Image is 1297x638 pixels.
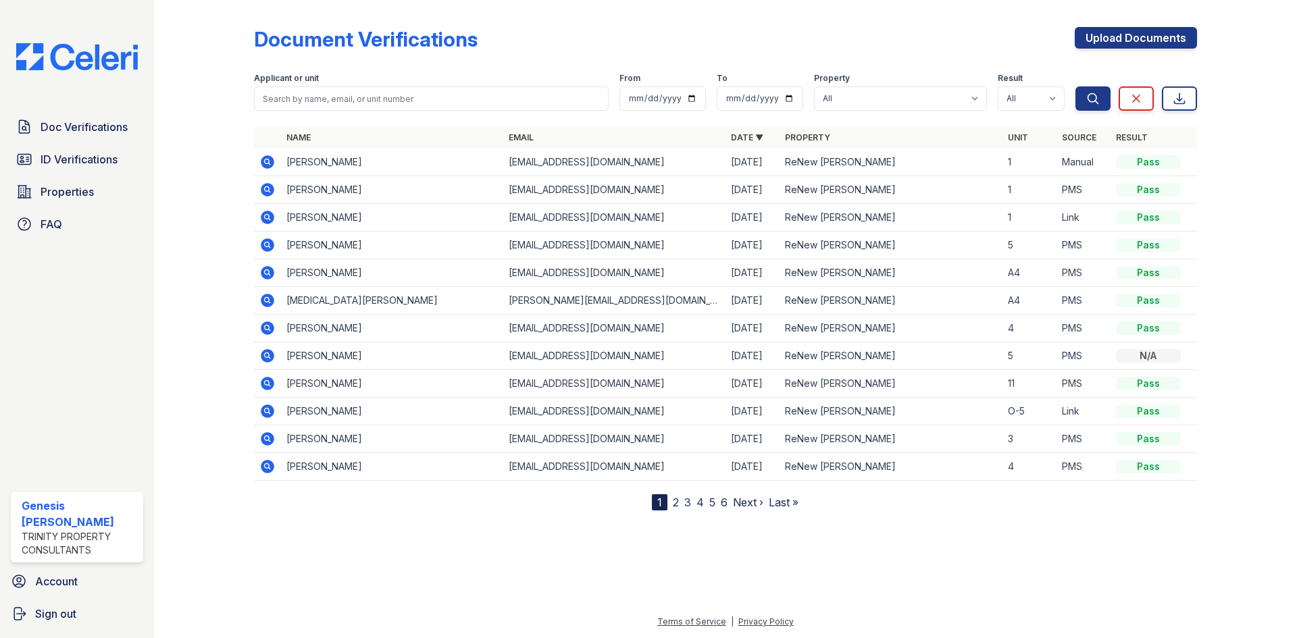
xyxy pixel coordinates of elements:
[5,43,149,70] img: CE_Logo_Blue-a8612792a0a2168367f1c8372b55b34899dd931a85d93a1a3d3e32e68fde9ad4.png
[673,496,679,509] a: 2
[281,149,503,176] td: [PERSON_NAME]
[41,216,62,232] span: FAQ
[780,149,1002,176] td: ReNew [PERSON_NAME]
[780,287,1002,315] td: ReNew [PERSON_NAME]
[281,425,503,453] td: [PERSON_NAME]
[503,453,726,481] td: [EMAIL_ADDRESS][DOMAIN_NAME]
[726,425,780,453] td: [DATE]
[1008,132,1028,142] a: Unit
[1002,232,1057,259] td: 5
[1057,342,1111,370] td: PMS
[503,287,726,315] td: [PERSON_NAME][EMAIL_ADDRESS][DOMAIN_NAME]
[41,119,128,135] span: Doc Verifications
[503,425,726,453] td: [EMAIL_ADDRESS][DOMAIN_NAME]
[731,616,734,627] div: |
[1116,404,1181,418] div: Pass
[1057,176,1111,204] td: PMS
[503,176,726,204] td: [EMAIL_ADDRESS][DOMAIN_NAME]
[286,132,311,142] a: Name
[1116,460,1181,473] div: Pass
[1057,149,1111,176] td: Manual
[726,204,780,232] td: [DATE]
[726,370,780,398] td: [DATE]
[1002,398,1057,425] td: O-5
[281,259,503,287] td: [PERSON_NAME]
[1116,183,1181,196] div: Pass
[717,73,728,84] label: To
[721,496,728,509] a: 6
[785,132,830,142] a: Property
[1116,321,1181,335] div: Pass
[1116,132,1148,142] a: Result
[1002,425,1057,453] td: 3
[5,600,149,627] button: Sign out
[1057,453,1111,481] td: PMS
[11,178,143,205] a: Properties
[709,496,715,509] a: 5
[281,370,503,398] td: [PERSON_NAME]
[35,573,78,589] span: Account
[1057,259,1111,287] td: PMS
[684,496,691,509] a: 3
[780,315,1002,342] td: ReNew [PERSON_NAME]
[281,287,503,315] td: [MEDICAL_DATA][PERSON_NAME]
[1002,176,1057,204] td: 1
[780,453,1002,481] td: ReNew [PERSON_NAME]
[780,204,1002,232] td: ReNew [PERSON_NAME]
[1057,204,1111,232] td: Link
[281,232,503,259] td: [PERSON_NAME]
[998,73,1023,84] label: Result
[769,496,798,509] a: Last »
[281,204,503,232] td: [PERSON_NAME]
[35,606,76,622] span: Sign out
[1002,287,1057,315] td: A4
[814,73,850,84] label: Property
[726,232,780,259] td: [DATE]
[1057,232,1111,259] td: PMS
[696,496,704,509] a: 4
[657,616,726,627] a: Terms of Service
[503,232,726,259] td: [EMAIL_ADDRESS][DOMAIN_NAME]
[41,184,94,200] span: Properties
[503,204,726,232] td: [EMAIL_ADDRESS][DOMAIN_NAME]
[1057,398,1111,425] td: Link
[281,342,503,370] td: [PERSON_NAME]
[22,498,138,530] div: Genesis [PERSON_NAME]
[726,453,780,481] td: [DATE]
[780,259,1002,287] td: ReNew [PERSON_NAME]
[11,211,143,238] a: FAQ
[281,398,503,425] td: [PERSON_NAME]
[1002,342,1057,370] td: 5
[1002,370,1057,398] td: 11
[1002,315,1057,342] td: 4
[503,370,726,398] td: [EMAIL_ADDRESS][DOMAIN_NAME]
[254,86,609,111] input: Search by name, email, or unit number
[22,530,138,557] div: Trinity Property Consultants
[254,73,319,84] label: Applicant or unit
[731,132,763,142] a: Date ▼
[5,568,149,595] a: Account
[619,73,640,84] label: From
[503,149,726,176] td: [EMAIL_ADDRESS][DOMAIN_NAME]
[1057,315,1111,342] td: PMS
[780,425,1002,453] td: ReNew [PERSON_NAME]
[1002,204,1057,232] td: 1
[780,176,1002,204] td: ReNew [PERSON_NAME]
[1116,349,1181,363] div: N/A
[503,342,726,370] td: [EMAIL_ADDRESS][DOMAIN_NAME]
[1002,149,1057,176] td: 1
[41,151,118,167] span: ID Verifications
[780,370,1002,398] td: ReNew [PERSON_NAME]
[733,496,763,509] a: Next ›
[254,27,478,51] div: Document Verifications
[281,453,503,481] td: [PERSON_NAME]
[11,113,143,140] a: Doc Verifications
[509,132,534,142] a: Email
[1116,377,1181,390] div: Pass
[780,232,1002,259] td: ReNew [PERSON_NAME]
[1057,425,1111,453] td: PMS
[1002,453,1057,481] td: 4
[726,398,780,425] td: [DATE]
[726,259,780,287] td: [DATE]
[726,315,780,342] td: [DATE]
